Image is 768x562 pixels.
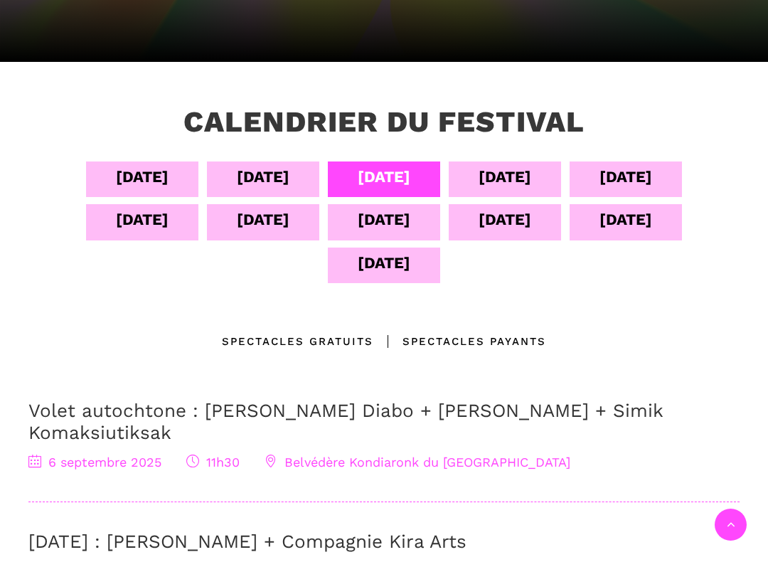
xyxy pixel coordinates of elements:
[479,164,531,189] div: [DATE]
[599,207,652,232] div: [DATE]
[116,164,169,189] div: [DATE]
[28,400,663,443] a: Volet autochtone : [PERSON_NAME] Diabo + [PERSON_NAME] + Simik Komaksiutiksak
[479,207,531,232] div: [DATE]
[222,333,373,350] div: Spectacles gratuits
[599,164,652,189] div: [DATE]
[373,333,546,350] div: Spectacles Payants
[358,250,410,275] div: [DATE]
[28,455,161,470] span: 6 septembre 2025
[237,164,289,189] div: [DATE]
[28,531,466,552] a: [DATE] : [PERSON_NAME] + Compagnie Kira Arts
[237,207,289,232] div: [DATE]
[116,207,169,232] div: [DATE]
[265,455,570,470] span: Belvédère Kondiaronk du [GEOGRAPHIC_DATA]
[186,455,240,470] span: 11h30
[183,105,585,140] h3: Calendrier du festival
[358,207,410,232] div: [DATE]
[358,164,410,189] div: [DATE]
